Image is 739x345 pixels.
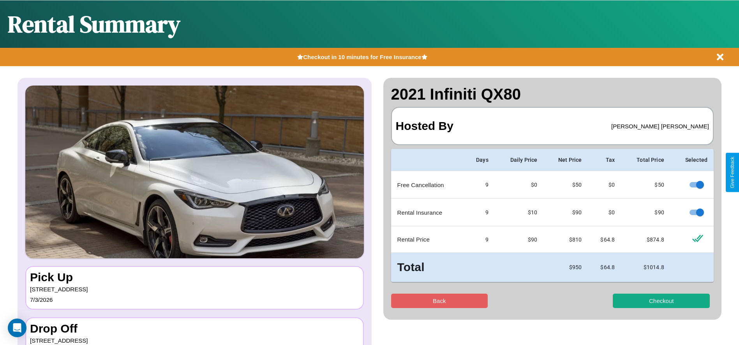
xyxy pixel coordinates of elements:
div: Open Intercom Messenger [8,319,26,337]
p: Rental Insurance [397,207,458,218]
td: $ 64.8 [588,253,621,282]
td: $ 90 [543,199,588,226]
td: 9 [464,226,495,253]
th: Selected [670,149,714,171]
p: 7 / 3 / 2026 [30,294,359,305]
th: Daily Price [495,149,543,171]
p: Rental Price [397,234,458,245]
td: $ 50 [543,171,588,199]
td: $ 810 [543,226,588,253]
td: $ 90 [621,199,670,226]
button: Back [391,294,488,308]
th: Days [464,149,495,171]
th: Net Price [543,149,588,171]
td: $0 [588,171,621,199]
td: $0 [495,171,543,199]
h3: Drop Off [30,322,359,335]
td: $ 1014.8 [621,253,670,282]
h1: Rental Summary [8,8,180,40]
td: $ 64.8 [588,226,621,253]
p: [PERSON_NAME] [PERSON_NAME] [611,121,709,131]
p: Free Cancellation [397,180,458,190]
h2: 2021 Infiniti QX80 [391,86,714,103]
td: $ 874.8 [621,226,670,253]
p: [STREET_ADDRESS] [30,284,359,294]
td: $ 50 [621,171,670,199]
button: Checkout [613,294,710,308]
b: Checkout in 10 minutes for Free Insurance [303,54,421,60]
td: $10 [495,199,543,226]
th: Tax [588,149,621,171]
h3: Pick Up [30,271,359,284]
table: simple table [391,149,714,282]
div: Give Feedback [730,157,735,188]
td: $ 950 [543,253,588,282]
td: $ 90 [495,226,543,253]
h3: Total [397,259,458,276]
th: Total Price [621,149,670,171]
td: 9 [464,199,495,226]
h3: Hosted By [396,112,453,140]
td: 9 [464,171,495,199]
td: $0 [588,199,621,226]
